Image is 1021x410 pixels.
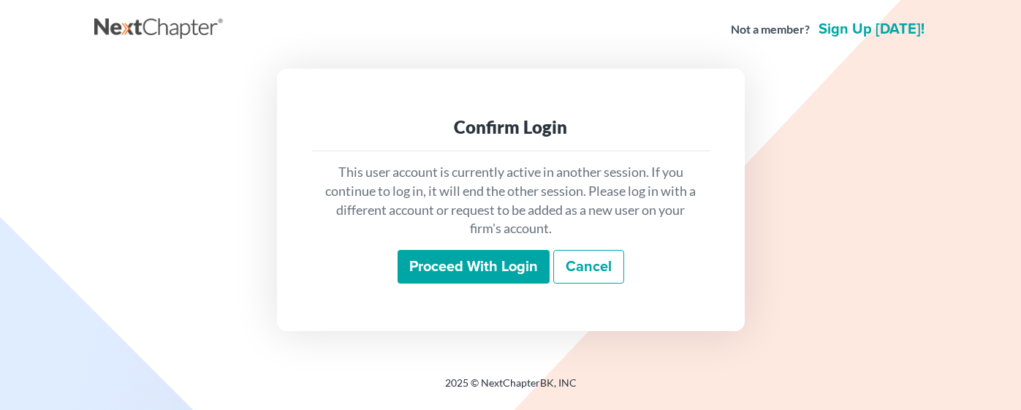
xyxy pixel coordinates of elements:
div: Confirm Login [324,115,698,139]
strong: Not a member? [731,21,810,38]
a: Sign up [DATE]! [816,22,927,37]
a: Cancel [553,250,624,284]
p: This user account is currently active in another session. If you continue to log in, it will end ... [324,163,698,238]
input: Proceed with login [398,250,550,284]
div: 2025 © NextChapterBK, INC [94,376,927,402]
